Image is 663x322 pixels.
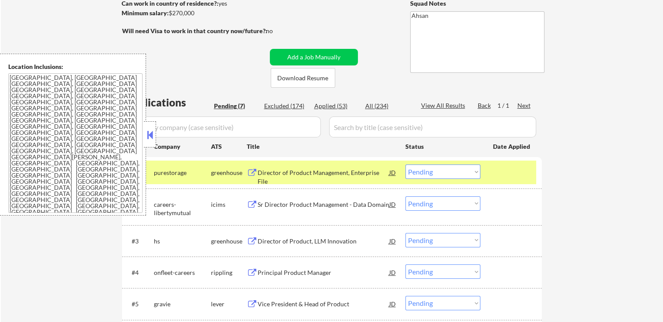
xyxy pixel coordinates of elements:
button: Download Resume [271,68,335,88]
strong: Minimum salary: [122,9,169,17]
div: Status [405,138,480,154]
div: Title [247,142,397,151]
div: Director of Product Management, Enterprise File [258,168,389,185]
div: purestorage [154,168,211,177]
div: Pending (7) [214,102,258,110]
div: no [266,27,291,35]
div: #4 [132,268,147,277]
div: Applications [125,97,211,108]
div: Company [154,142,211,151]
div: Location Inclusions: [8,62,143,71]
div: JD [388,233,397,249]
div: Next [517,101,531,110]
input: Search by company (case sensitive) [125,116,321,137]
div: JD [388,264,397,280]
div: icims [211,200,247,209]
div: lever [211,300,247,308]
div: Date Applied [493,142,531,151]
div: gravie [154,300,211,308]
div: Back [478,101,492,110]
div: JD [388,296,397,312]
div: JD [388,196,397,212]
div: JD [388,164,397,180]
div: #3 [132,237,147,246]
div: onfleet-careers [154,268,211,277]
div: Applied (53) [314,102,358,110]
div: View All Results [421,101,468,110]
div: 1 / 1 [497,101,517,110]
div: greenhouse [211,237,247,246]
div: rippling [211,268,247,277]
div: Director of Product, LLM Innovation [258,237,389,246]
div: All (234) [365,102,409,110]
div: #5 [132,300,147,308]
div: Excluded (174) [264,102,308,110]
div: Vice President & Head of Product [258,300,389,308]
div: careers-libertymutual [154,200,211,217]
input: Search by title (case sensitive) [329,116,536,137]
div: greenhouse [211,168,247,177]
div: Principal Product Manager [258,268,389,277]
button: Add a Job Manually [270,49,358,65]
div: Sr Director Product Management - Data Domain [258,200,389,209]
div: hs [154,237,211,246]
div: ATS [211,142,247,151]
div: $270,000 [122,9,267,17]
strong: Will need Visa to work in that country now/future?: [122,27,267,34]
